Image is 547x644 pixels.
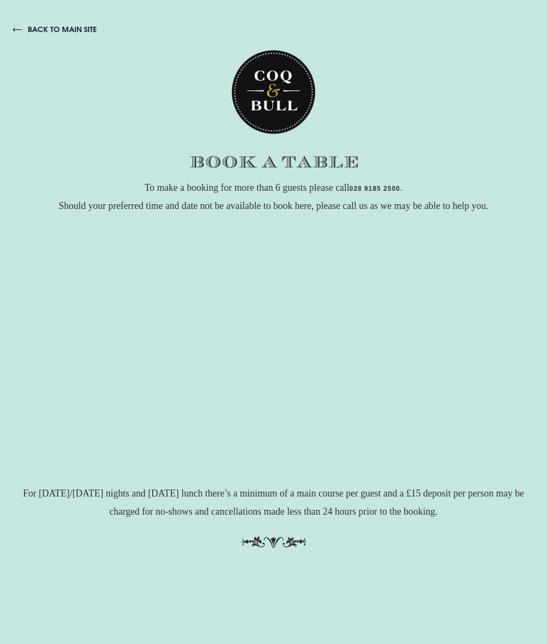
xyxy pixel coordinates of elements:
[190,156,358,168] img: Book a table
[11,179,536,215] p: To make a booking for more than 6 guests please call . Should your preferred time and date not be...
[232,50,315,134] img: Coq & Bull
[13,25,97,34] a: back to main site
[11,484,536,521] p: For [DATE]/[DATE] nights and [DATE] lunch there’s a minimum of a main course per guest and a £15 ...
[349,185,400,193] a: 028 9185 2500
